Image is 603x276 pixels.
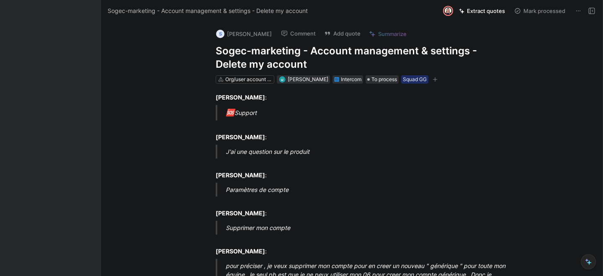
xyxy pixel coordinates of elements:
div: Paramètres de compte [226,185,515,194]
span: 🆘 [226,108,234,117]
strong: [PERSON_NAME] [216,171,265,179]
button: Comment [277,28,320,39]
button: Add quote [320,28,364,39]
div: : [216,200,505,217]
div: Intercom [341,75,361,84]
img: avatar [280,77,284,82]
div: : [216,238,505,256]
div: : [216,93,505,102]
span: Sogec-marketing - Account management & settings - Delete my account [108,6,308,16]
span: To process [371,75,397,84]
strong: [PERSON_NAME] [216,94,265,101]
strong: [PERSON_NAME] [216,133,265,141]
div: s [216,30,224,38]
div: Support [226,107,515,118]
button: Extract quotes [455,5,509,17]
h1: Sogec-marketing - Account management & settings - Delete my account [216,44,505,71]
strong: [PERSON_NAME] [216,210,265,217]
div: J'ai une question sur le produit [226,147,515,156]
button: Summarize [365,28,410,40]
img: avatar [444,7,452,15]
div: Supprimer mon compte [226,223,515,232]
div: Org/user account management [225,75,272,84]
div: : [216,162,505,179]
span: [PERSON_NAME] [288,76,328,82]
span: Summarize [378,30,407,38]
div: : [216,124,505,141]
div: To process [366,75,399,84]
div: Squad GG [403,75,427,84]
strong: [PERSON_NAME] [216,248,265,255]
button: s[PERSON_NAME] [212,28,276,40]
button: Mark processed [510,5,569,17]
